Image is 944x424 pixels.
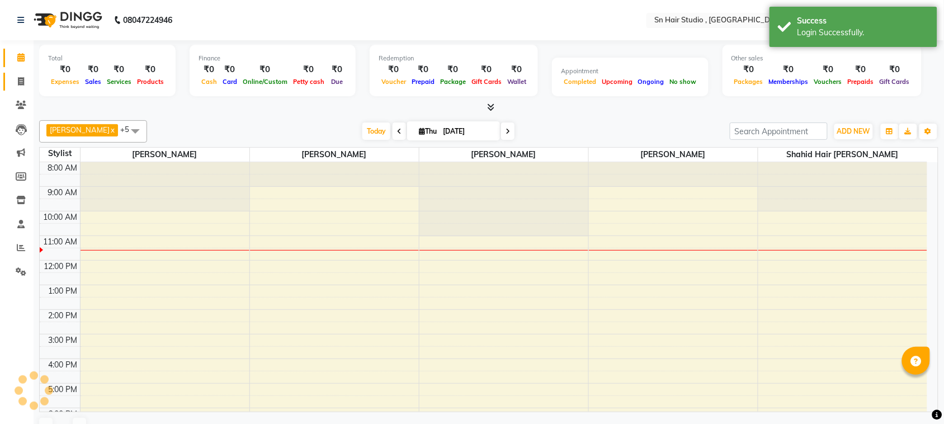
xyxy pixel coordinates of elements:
[40,148,80,159] div: Stylist
[50,125,110,134] span: [PERSON_NAME]
[409,78,437,86] span: Prepaid
[240,63,290,76] div: ₹0
[46,310,80,322] div: 2:00 PM
[120,125,138,134] span: +5
[220,78,240,86] span: Card
[104,78,134,86] span: Services
[845,63,877,76] div: ₹0
[731,54,913,63] div: Other sales
[290,78,327,86] span: Petty cash
[758,148,928,162] span: shahid hair [PERSON_NAME]
[416,127,440,135] span: Thu
[561,78,599,86] span: Completed
[46,408,80,420] div: 6:00 PM
[104,63,134,76] div: ₹0
[199,63,220,76] div: ₹0
[561,67,700,76] div: Appointment
[46,187,80,199] div: 9:00 AM
[29,4,105,36] img: logo
[134,63,167,76] div: ₹0
[134,78,167,86] span: Products
[379,78,409,86] span: Voucher
[46,359,80,371] div: 4:00 PM
[82,63,104,76] div: ₹0
[327,63,347,76] div: ₹0
[362,123,390,140] span: Today
[437,78,469,86] span: Package
[845,78,877,86] span: Prepaids
[199,54,347,63] div: Finance
[409,63,437,76] div: ₹0
[46,285,80,297] div: 1:00 PM
[811,78,845,86] span: Vouchers
[837,127,870,135] span: ADD NEW
[811,63,845,76] div: ₹0
[46,384,80,395] div: 5:00 PM
[220,63,240,76] div: ₹0
[240,78,290,86] span: Online/Custom
[48,78,82,86] span: Expenses
[504,78,529,86] span: Wallet
[46,335,80,346] div: 3:00 PM
[504,63,529,76] div: ₹0
[46,162,80,174] div: 8:00 AM
[797,27,929,39] div: Login Successfully.
[731,78,766,86] span: Packages
[834,124,873,139] button: ADD NEW
[877,63,913,76] div: ₹0
[41,236,80,248] div: 11:00 AM
[41,211,80,223] div: 10:00 AM
[766,63,811,76] div: ₹0
[731,63,766,76] div: ₹0
[599,78,635,86] span: Upcoming
[437,63,469,76] div: ₹0
[379,54,529,63] div: Redemption
[797,15,929,27] div: Success
[440,123,495,140] input: 2025-09-04
[199,78,220,86] span: Cash
[328,78,346,86] span: Due
[48,54,167,63] div: Total
[290,63,327,76] div: ₹0
[730,123,828,140] input: Search Appointment
[123,4,172,36] b: 08047224946
[250,148,419,162] span: [PERSON_NAME]
[667,78,700,86] span: No show
[766,78,811,86] span: Memberships
[469,63,504,76] div: ₹0
[110,125,115,134] a: x
[635,78,667,86] span: Ongoing
[877,78,913,86] span: Gift Cards
[379,63,409,76] div: ₹0
[469,78,504,86] span: Gift Cards
[82,78,104,86] span: Sales
[42,261,80,272] div: 12:00 PM
[81,148,249,162] span: [PERSON_NAME]
[48,63,82,76] div: ₹0
[419,148,588,162] span: [PERSON_NAME]
[589,148,758,162] span: [PERSON_NAME]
